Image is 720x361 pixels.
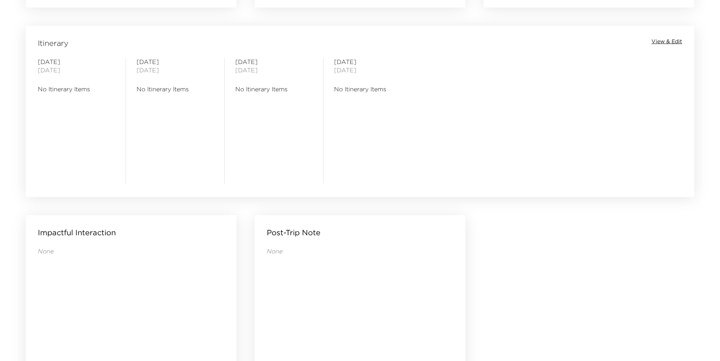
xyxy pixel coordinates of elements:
[334,85,411,93] span: No Itinerary Items
[38,38,68,48] span: Itinerary
[235,66,313,74] span: [DATE]
[38,66,115,74] span: [DATE]
[652,38,682,45] button: View & Edit
[334,58,411,66] span: [DATE]
[235,85,313,93] span: No Itinerary Items
[137,85,214,93] span: No Itinerary Items
[38,247,224,255] p: None
[137,66,214,74] span: [DATE]
[137,58,214,66] span: [DATE]
[334,66,411,74] span: [DATE]
[267,227,320,238] p: Post-Trip Note
[38,58,115,66] span: [DATE]
[38,85,115,93] span: No Itinerary Items
[267,247,453,255] p: None
[235,58,313,66] span: [DATE]
[38,227,116,238] p: Impactful Interaction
